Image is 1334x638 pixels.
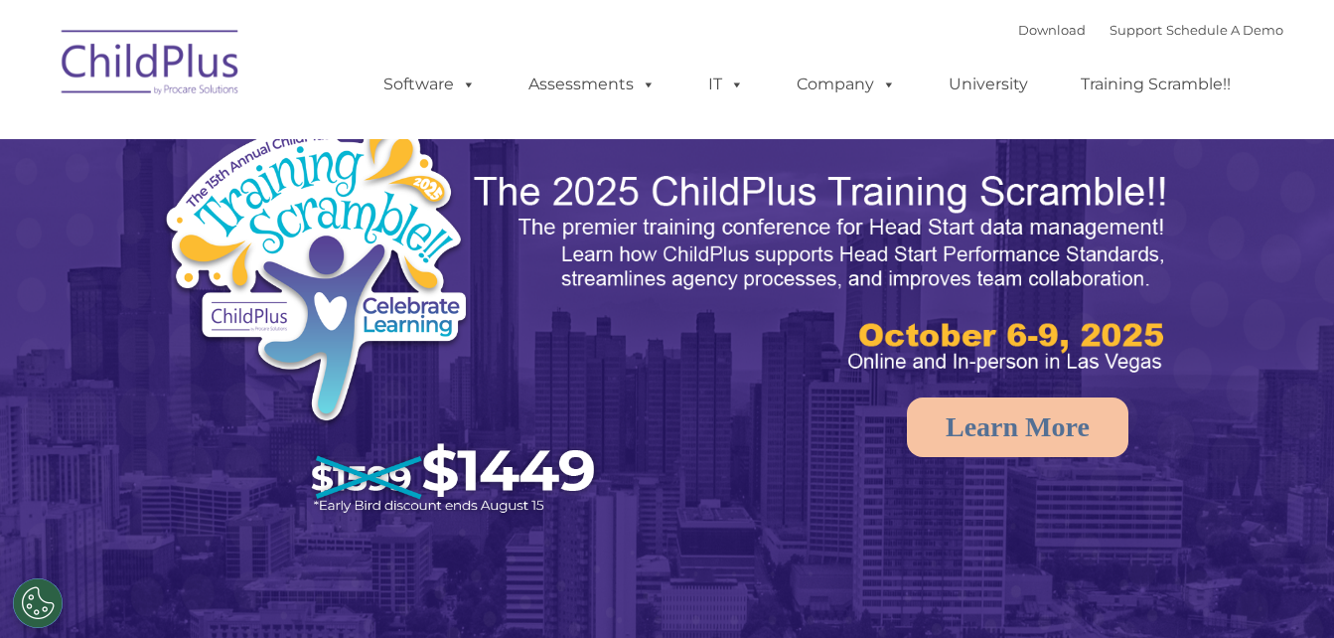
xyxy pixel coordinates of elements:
[52,16,250,115] img: ChildPlus by Procare Solutions
[688,65,764,104] a: IT
[1018,22,1283,38] font: |
[1018,22,1086,38] a: Download
[777,65,916,104] a: Company
[364,65,496,104] a: Software
[509,65,675,104] a: Assessments
[1061,65,1251,104] a: Training Scramble!!
[907,398,1128,457] a: Learn More
[1110,22,1162,38] a: Support
[929,65,1048,104] a: University
[1166,22,1283,38] a: Schedule A Demo
[13,578,63,628] button: Cookies Settings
